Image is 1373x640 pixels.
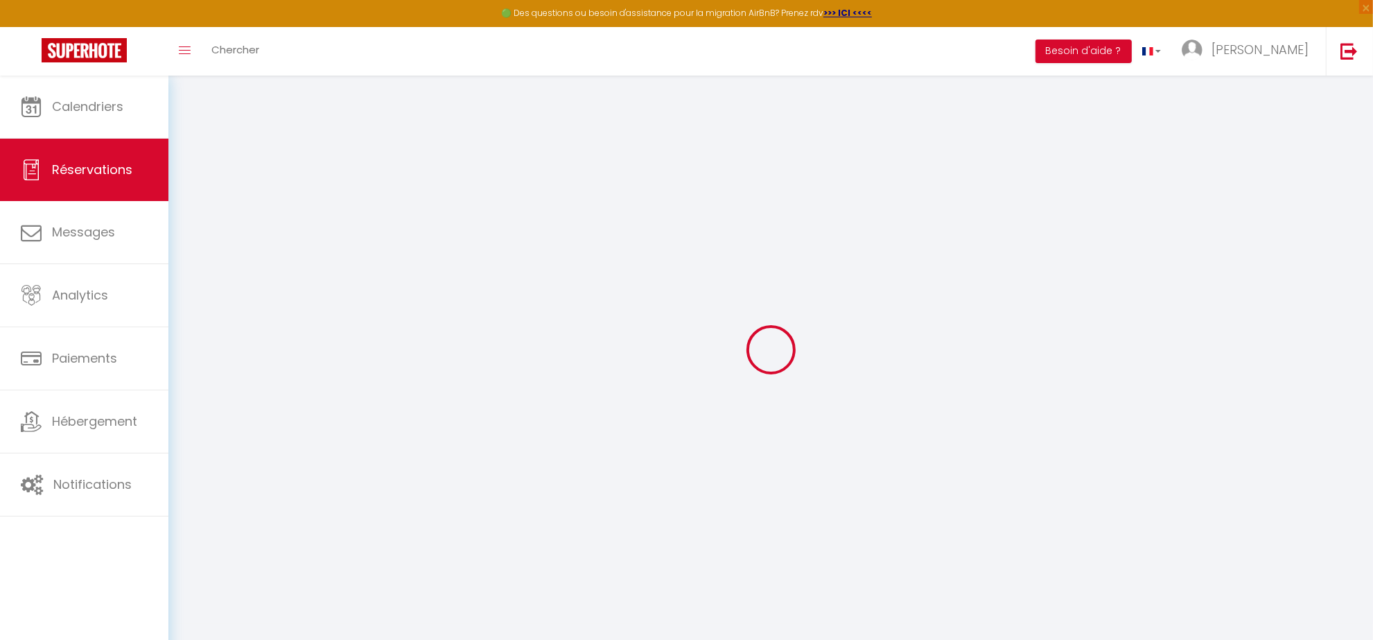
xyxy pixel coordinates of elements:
[52,98,123,115] span: Calendriers
[1182,40,1203,60] img: ...
[53,476,132,493] span: Notifications
[52,349,117,367] span: Paiements
[52,286,108,304] span: Analytics
[1212,41,1309,58] span: [PERSON_NAME]
[52,413,137,430] span: Hébergement
[52,223,115,241] span: Messages
[1340,42,1358,60] img: logout
[52,161,132,178] span: Réservations
[201,27,270,76] a: Chercher
[211,42,259,57] span: Chercher
[1035,40,1132,63] button: Besoin d'aide ?
[823,7,872,19] a: >>> ICI <<<<
[1171,27,1326,76] a: ... [PERSON_NAME]
[42,38,127,62] img: Super Booking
